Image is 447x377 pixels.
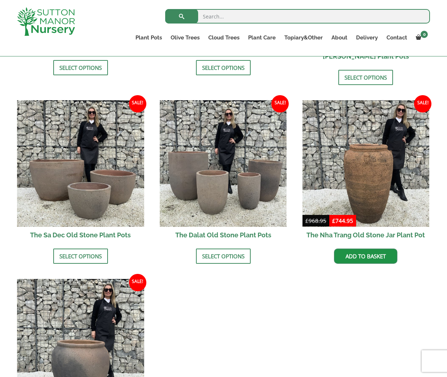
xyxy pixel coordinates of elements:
a: Plant Pots [131,33,166,43]
img: The Nha Trang Old Stone Jar Plant Pot [302,100,430,227]
a: Sale! The Nha Trang Old Stone Jar Plant Pot [302,100,430,243]
h2: The Nha Trang Old Stone Jar Plant Pot [302,227,430,243]
a: Select options for “The Sa Dec Old Stone Plant Pots” [53,249,108,264]
img: The Dalat Old Stone Plant Pots [160,100,287,227]
bdi: 744.95 [332,217,353,224]
bdi: 968.95 [305,217,326,224]
span: £ [332,217,335,224]
a: Add to basket: “The Nha Trang Old Stone Jar Plant Pot” [334,249,397,264]
span: £ [305,217,309,224]
h2: The Sa Dec Old Stone Plant Pots [17,227,144,243]
a: Select options for “The Hai Phong Old Stone Plant Pots” [338,70,393,85]
img: The Sa Dec Old Stone Plant Pots [17,100,144,227]
a: Plant Care [244,33,280,43]
a: About [327,33,352,43]
span: 0 [421,31,428,38]
a: Olive Trees [166,33,204,43]
a: Select options for “The Ha Long Bay Old Stone Plant Pots” [53,60,108,75]
span: Sale! [129,95,146,113]
h2: The Dalat Old Stone Plant Pots [160,227,287,243]
a: Delivery [352,33,382,43]
a: Sale! The Sa Dec Old Stone Plant Pots [17,100,144,243]
a: Select options for “The Dalat Old Stone Plant Pots” [196,249,251,264]
span: Sale! [129,274,146,291]
a: 0 [412,33,430,43]
a: Contact [382,33,412,43]
a: Sale! The Dalat Old Stone Plant Pots [160,100,287,243]
img: logo [17,7,75,36]
a: Topiary&Other [280,33,327,43]
a: Select options for “The Dong Hoi Old Stone Plant Pots” [196,60,251,75]
input: Search... [165,9,430,24]
span: Sale! [271,95,289,113]
span: Sale! [414,95,431,113]
a: Cloud Trees [204,33,244,43]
